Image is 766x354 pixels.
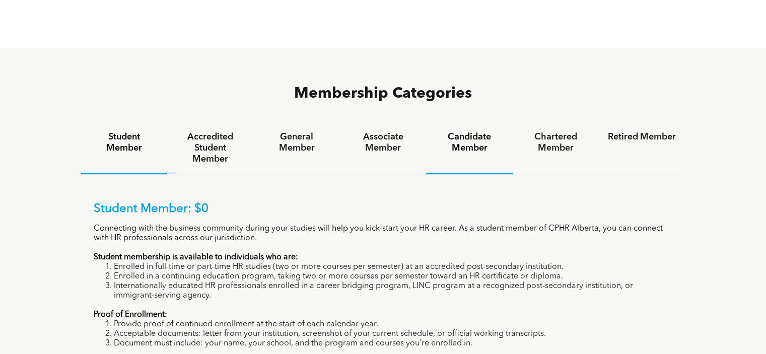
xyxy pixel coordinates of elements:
h4: Accredited Student Member [176,131,244,165]
li: Enrolled in a continuing education program, taking two or more courses per semester toward an HR ... [114,272,673,281]
li: Provide proof of continued enrollment at the start of each calendar year. [114,320,673,329]
li: Enrolled in full-time or part-time HR studies (two or more courses per semester) at an accredited... [114,262,673,272]
h4: Retired Member [608,131,676,143]
h4: General Member [262,131,330,154]
li: Internationally educated HR professionals enrolled in a career bridging program, LINC program at ... [114,281,673,301]
p: Student Member: $0 [94,202,673,217]
strong: Proof of Enrollment: [94,311,167,319]
h4: Student Member [90,131,158,154]
h4: Associate Member [349,131,417,154]
h4: Candidate Member [435,131,503,154]
span: Membership Categories [294,86,472,101]
h4: Chartered Member [522,131,590,154]
li: Acceptable documents: letter from your institution, screenshot of your current schedule, or offic... [114,329,673,339]
strong: Student membership is available to individuals who are: [94,253,298,261]
li: Document must include: your name, your school, and the program and courses you’re enrolled in. [114,339,673,348]
p: Connecting with the business community during your studies will help you kick-start your HR caree... [94,224,673,243]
